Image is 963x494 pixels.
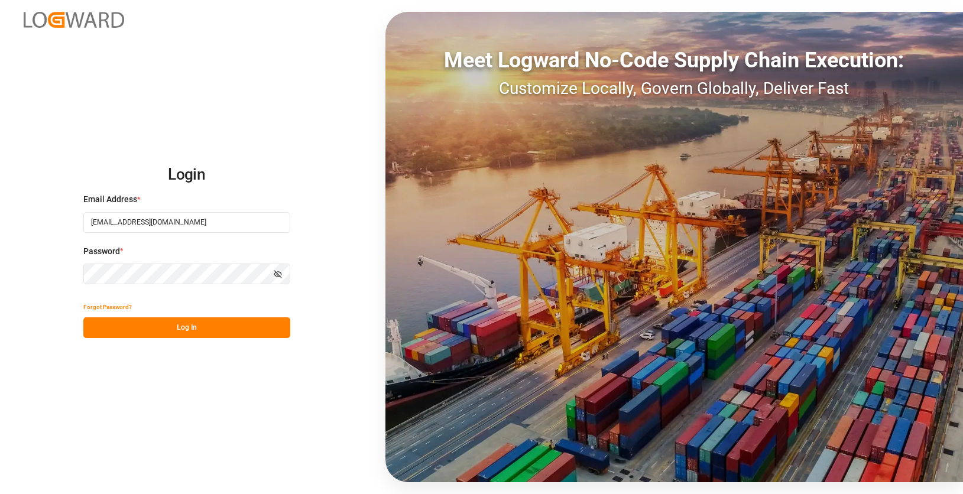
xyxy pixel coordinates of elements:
button: Log In [83,317,290,338]
h2: Login [83,156,290,194]
div: Meet Logward No-Code Supply Chain Execution: [385,44,963,76]
div: Customize Locally, Govern Globally, Deliver Fast [385,76,963,101]
input: Enter your email [83,212,290,233]
button: Forgot Password? [83,297,132,317]
span: Email Address [83,193,137,206]
img: Logward_new_orange.png [24,12,124,28]
span: Password [83,245,120,258]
